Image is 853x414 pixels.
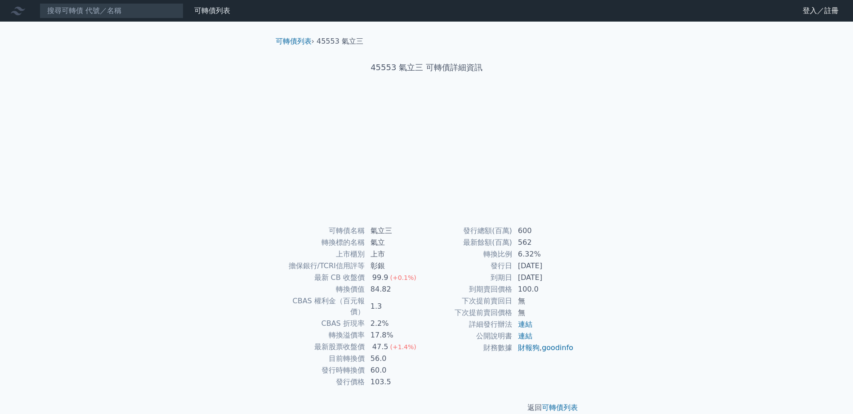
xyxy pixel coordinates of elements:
td: 60.0 [365,364,427,376]
td: , [513,342,574,354]
td: 6.32% [513,248,574,260]
td: 氣立 [365,237,427,248]
p: 返回 [268,402,585,413]
a: 連結 [518,320,532,328]
li: 45553 氣立三 [317,36,363,47]
a: 連結 [518,332,532,340]
td: 發行價格 [279,376,365,388]
td: 發行總額(百萬) [427,225,513,237]
td: 56.0 [365,353,427,364]
td: [DATE] [513,272,574,283]
h1: 45553 氣立三 可轉債詳細資訊 [268,61,585,74]
td: 目前轉換價 [279,353,365,364]
a: 登入／註冊 [795,4,846,18]
td: 1.3 [365,295,427,318]
div: 47.5 [371,342,390,352]
td: 最新股票收盤價 [279,341,365,353]
td: 無 [513,295,574,307]
td: 財務數據 [427,342,513,354]
td: 84.82 [365,283,427,295]
td: 詳細發行辦法 [427,319,513,330]
a: 可轉債列表 [542,403,578,412]
td: 562 [513,237,574,248]
td: 氣立三 [365,225,427,237]
td: 擔保銀行/TCRI信用評等 [279,260,365,272]
td: CBAS 權利金（百元報價） [279,295,365,318]
td: 最新 CB 收盤價 [279,272,365,283]
a: goodinfo [542,343,573,352]
td: [DATE] [513,260,574,272]
td: 600 [513,225,574,237]
div: 99.9 [371,272,390,283]
td: 上市櫃別 [279,248,365,260]
td: 到期賣回價格 [427,283,513,295]
td: 彰銀 [365,260,427,272]
td: 轉換溢價率 [279,329,365,341]
td: 轉換價值 [279,283,365,295]
td: 下次提前賣回價格 [427,307,513,319]
td: 可轉債名稱 [279,225,365,237]
td: 下次提前賣回日 [427,295,513,307]
td: 103.5 [365,376,427,388]
a: 財報狗 [518,343,540,352]
span: (+0.1%) [390,274,416,281]
td: 最新餘額(百萬) [427,237,513,248]
td: 轉換標的名稱 [279,237,365,248]
td: 2.2% [365,318,427,329]
td: 轉換比例 [427,248,513,260]
td: 發行日 [427,260,513,272]
span: (+1.4%) [390,343,416,351]
td: 無 [513,307,574,319]
td: 上市 [365,248,427,260]
td: 公開說明書 [427,330,513,342]
td: 17.8% [365,329,427,341]
a: 可轉債列表 [194,6,230,15]
td: 發行時轉換價 [279,364,365,376]
td: 到期日 [427,272,513,283]
a: 可轉債列表 [276,37,312,45]
td: 100.0 [513,283,574,295]
input: 搜尋可轉債 代號／名稱 [40,3,183,18]
li: › [276,36,314,47]
td: CBAS 折現率 [279,318,365,329]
